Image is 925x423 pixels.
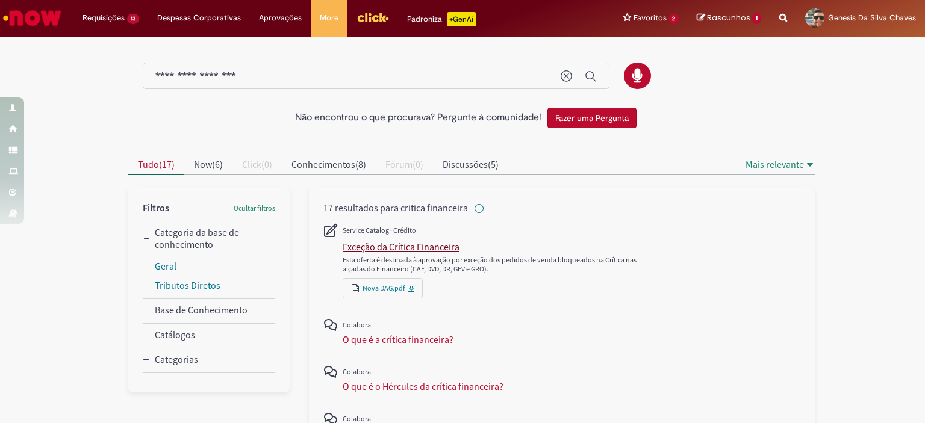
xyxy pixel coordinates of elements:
[320,12,338,24] span: More
[828,13,916,23] span: Genesis Da Silva Chaves
[752,13,761,24] span: 1
[127,14,139,24] span: 13
[707,12,750,23] span: Rascunhos
[259,12,302,24] span: Aprovações
[634,12,667,24] span: Favoritos
[1,6,63,30] img: ServiceNow
[295,113,541,123] h2: Não encontrou o que procurava? Pergunte à comunidade!
[669,14,679,24] span: 2
[407,12,476,26] div: Padroniza
[697,13,761,24] a: Rascunhos
[357,8,389,26] img: click_logo_yellow_360x200.png
[157,12,241,24] span: Despesas Corporativas
[447,12,476,26] p: +GenAi
[547,108,637,128] button: Fazer uma Pergunta
[83,12,125,24] span: Requisições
